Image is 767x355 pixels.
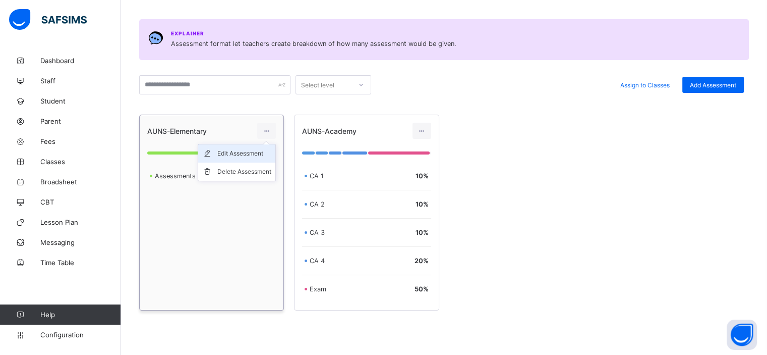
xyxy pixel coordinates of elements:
[40,218,121,226] span: Lesson Plan
[40,158,121,166] span: Classes
[155,172,196,180] span: Assessments
[40,178,121,186] span: Broadsheet
[414,285,428,293] span: 50 %
[415,172,428,180] span: 10 %
[40,137,121,145] span: Fees
[9,9,87,30] img: safsims
[147,127,207,135] span: AUNS-Elementary
[40,117,121,125] span: Parent
[310,285,326,293] span: Exam
[310,229,325,236] span: CA 3
[40,238,121,246] span: Messaging
[40,311,121,319] span: Help
[217,167,271,177] div: Delete Assessment
[414,257,428,265] span: 20 %
[171,30,204,36] span: Explainer
[40,198,121,206] span: CBT
[415,229,428,236] span: 10 %
[690,81,736,89] span: Add Assessment
[302,127,357,135] span: AUNS-Academy
[40,331,121,339] span: Configuration
[148,30,163,45] img: Chat.054c5d80b312491b9f15f6fadeacdca6.svg
[727,320,757,350] button: Open asap
[310,200,325,208] span: CA 2
[40,57,121,65] span: Dashboard
[620,81,670,89] span: Assign to Classes
[40,77,121,85] span: Staff
[310,172,324,180] span: CA 1
[40,259,121,267] span: Time Table
[415,200,428,208] span: 10 %
[217,148,271,159] div: Edit Assessment
[310,257,325,265] span: CA 4
[171,39,456,49] span: Assessment format let teachers create breakdown of how many assessment would be given.
[40,97,121,105] span: Student
[301,75,334,94] div: Select level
